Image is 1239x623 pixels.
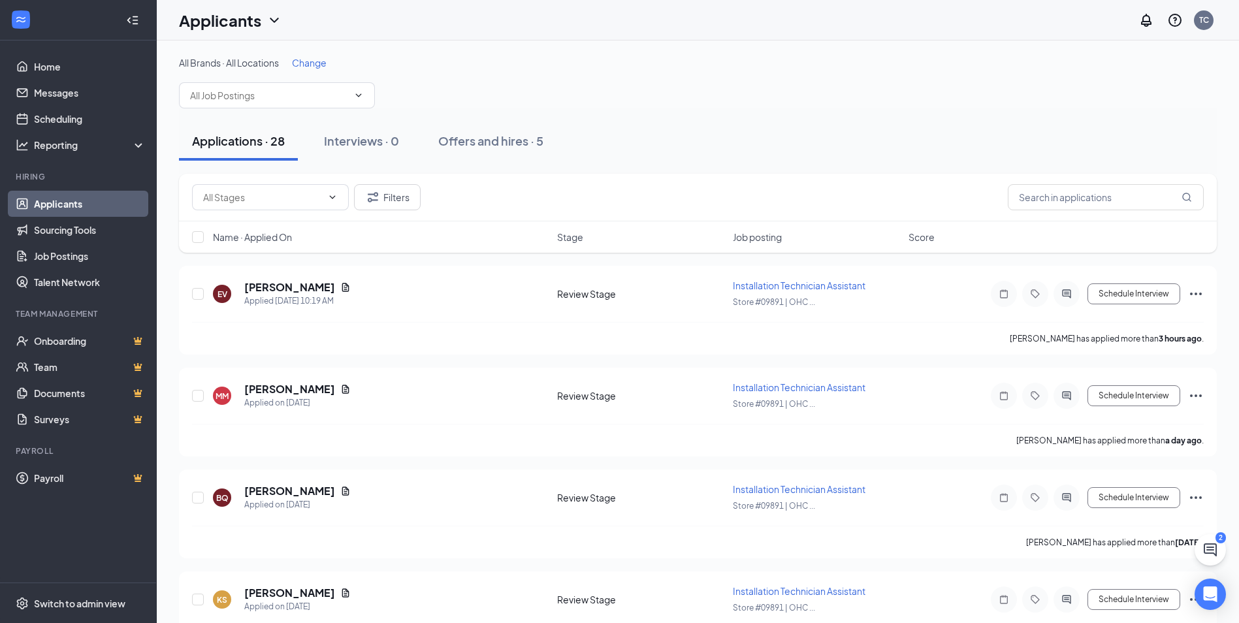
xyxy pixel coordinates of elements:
[34,80,146,106] a: Messages
[34,465,146,491] a: PayrollCrown
[216,492,229,503] div: BQ
[34,138,146,152] div: Reporting
[244,498,351,511] div: Applied on [DATE]
[217,289,227,300] div: EV
[16,445,143,456] div: Payroll
[1188,490,1204,505] svg: Ellipses
[340,588,351,598] svg: Document
[557,389,725,402] div: Review Stage
[1175,537,1202,547] b: [DATE]
[213,231,292,244] span: Name · Applied On
[244,586,335,600] h5: [PERSON_NAME]
[292,57,327,69] span: Change
[353,90,364,101] svg: ChevronDown
[340,282,351,293] svg: Document
[34,54,146,80] a: Home
[14,13,27,26] svg: WorkstreamLogo
[1159,334,1202,343] b: 3 hours ago
[34,269,146,295] a: Talent Network
[16,171,143,182] div: Hiring
[324,133,399,149] div: Interviews · 0
[244,295,351,308] div: Applied [DATE] 10:19 AM
[203,190,322,204] input: All Stages
[1199,14,1209,25] div: TC
[16,597,29,610] svg: Settings
[1027,492,1043,503] svg: Tag
[1188,286,1204,302] svg: Ellipses
[126,14,139,27] svg: Collapse
[1182,192,1192,202] svg: MagnifyingGlass
[34,380,146,406] a: DocumentsCrown
[192,133,285,149] div: Applications · 28
[1195,579,1226,610] div: Open Intercom Messenger
[1188,592,1204,607] svg: Ellipses
[733,231,782,244] span: Job posting
[216,391,229,402] div: MM
[733,399,815,409] span: Store #09891 | OHC ...
[996,289,1012,299] svg: Note
[244,396,351,409] div: Applied on [DATE]
[1188,388,1204,404] svg: Ellipses
[266,12,282,28] svg: ChevronDown
[1027,594,1043,605] svg: Tag
[1059,594,1074,605] svg: ActiveChat
[1087,385,1180,406] button: Schedule Interview
[1027,289,1043,299] svg: Tag
[1138,12,1154,28] svg: Notifications
[1027,391,1043,401] svg: Tag
[244,484,335,498] h5: [PERSON_NAME]
[733,483,865,495] span: Installation Technician Assistant
[1059,391,1074,401] svg: ActiveChat
[327,192,338,202] svg: ChevronDown
[996,391,1012,401] svg: Note
[34,328,146,354] a: OnboardingCrown
[438,133,543,149] div: Offers and hires · 5
[365,189,381,205] svg: Filter
[217,594,227,605] div: KS
[340,384,351,394] svg: Document
[733,603,815,613] span: Store #09891 | OHC ...
[1167,12,1183,28] svg: QuestionInfo
[244,382,335,396] h5: [PERSON_NAME]
[34,217,146,243] a: Sourcing Tools
[733,280,865,291] span: Installation Technician Assistant
[1059,492,1074,503] svg: ActiveChat
[190,88,348,103] input: All Job Postings
[733,381,865,393] span: Installation Technician Assistant
[557,593,725,606] div: Review Stage
[179,9,261,31] h1: Applicants
[244,280,335,295] h5: [PERSON_NAME]
[244,600,351,613] div: Applied on [DATE]
[34,406,146,432] a: SurveysCrown
[1016,435,1204,446] p: [PERSON_NAME] has applied more than .
[1010,333,1204,344] p: [PERSON_NAME] has applied more than .
[733,297,815,307] span: Store #09891 | OHC ...
[996,594,1012,605] svg: Note
[1026,537,1204,548] p: [PERSON_NAME] has applied more than .
[34,191,146,217] a: Applicants
[733,585,865,597] span: Installation Technician Assistant
[557,287,725,300] div: Review Stage
[34,354,146,380] a: TeamCrown
[179,57,279,69] span: All Brands · All Locations
[909,231,935,244] span: Score
[1087,589,1180,610] button: Schedule Interview
[733,501,815,511] span: Store #09891 | OHC ...
[16,308,143,319] div: Team Management
[1215,532,1226,543] div: 2
[1202,542,1218,558] svg: ChatActive
[557,491,725,504] div: Review Stage
[1059,289,1074,299] svg: ActiveChat
[354,184,421,210] button: Filter Filters
[1008,184,1204,210] input: Search in applications
[34,106,146,132] a: Scheduling
[557,231,583,244] span: Stage
[34,243,146,269] a: Job Postings
[16,138,29,152] svg: Analysis
[1087,487,1180,508] button: Schedule Interview
[34,597,125,610] div: Switch to admin view
[1195,534,1226,566] button: ChatActive
[1165,436,1202,445] b: a day ago
[996,492,1012,503] svg: Note
[1087,283,1180,304] button: Schedule Interview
